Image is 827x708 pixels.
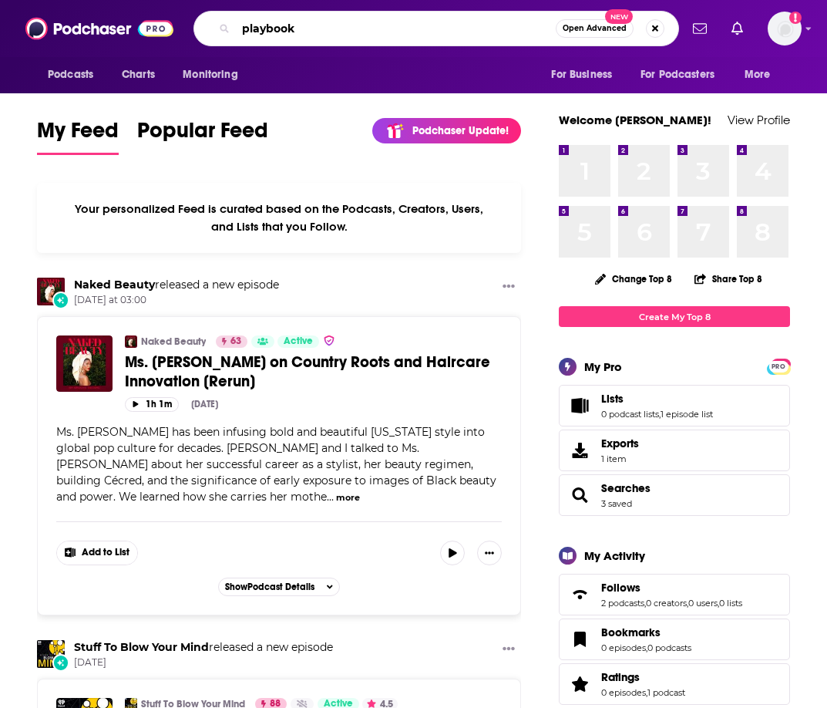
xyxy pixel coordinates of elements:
div: New Episode [52,654,69,671]
span: , [659,409,661,420]
a: 0 lists [719,598,742,609]
span: Show Podcast Details [225,582,314,592]
button: 1h 1m [125,397,179,412]
button: Show More Button [477,541,502,565]
span: Open Advanced [563,25,627,32]
span: Ratings [559,663,790,705]
a: 0 podcasts [647,642,691,653]
button: open menu [630,60,737,89]
span: [DATE] at 03:00 [74,294,279,307]
a: Ms. [PERSON_NAME] on Country Roots and Haircare Innovation [Rerun] [125,352,502,391]
input: Search podcasts, credits, & more... [236,16,556,41]
span: Popular Feed [137,117,268,153]
span: , [644,598,646,609]
button: Show More Button [496,278,521,297]
a: Create My Top 8 [559,306,790,327]
span: Active [284,334,313,349]
div: Search podcasts, credits, & more... [193,11,679,46]
div: My Activity [584,548,645,563]
img: Podchaser - Follow, Share and Rate Podcasts [25,14,173,43]
span: 63 [230,334,241,349]
span: PRO [769,361,788,373]
a: Naked Beauty [74,278,155,292]
span: Monitoring [183,64,237,86]
a: My Feed [37,117,119,155]
p: Podchaser Update! [412,124,509,137]
button: Open AdvancedNew [556,19,634,38]
span: Follows [601,581,640,595]
div: [DATE] [191,399,218,410]
span: Add to List [82,547,129,558]
a: Exports [559,430,790,471]
a: Bookmarks [601,625,691,639]
a: Popular Feed [137,117,268,155]
button: open menu [734,60,790,89]
span: [DATE] [74,656,333,669]
span: For Business [551,64,612,86]
button: Show profile menu [768,12,802,46]
a: 0 episodes [601,687,646,698]
span: , [718,598,719,609]
span: ... [327,490,334,504]
a: 2 podcasts [601,598,644,609]
button: Show More Button [496,640,521,659]
a: Welcome [PERSON_NAME]! [559,113,711,127]
button: open menu [540,60,631,89]
a: 0 podcast lists [601,409,659,420]
button: Change Top 8 [586,269,681,288]
a: Show notifications dropdown [687,15,713,42]
img: Ms. Tina Knowles on Country Roots and Haircare Innovation [Rerun] [56,335,113,392]
span: , [646,687,647,698]
button: Share Top 8 [694,264,763,294]
span: Follows [559,574,790,615]
span: Charts [122,64,155,86]
a: View Profile [728,113,790,127]
span: Exports [601,437,639,450]
span: Ratings [601,670,640,684]
span: Lists [559,385,790,426]
a: 0 creators [646,598,687,609]
a: Searches [564,484,595,506]
a: Ratings [601,670,685,684]
h3: released a new episode [74,640,333,655]
a: Stuff To Blow Your Mind [74,640,209,654]
span: 1 item [601,453,639,464]
img: verified Badge [323,334,335,347]
span: Bookmarks [601,625,661,639]
button: Show More Button [57,541,137,565]
span: Ms. [PERSON_NAME] on Country Roots and Haircare Innovation [Rerun] [125,352,490,391]
span: Logged in as Ashley_Beenen [768,12,802,46]
span: Lists [601,392,624,406]
a: 1 podcast [647,687,685,698]
a: Lists [564,395,595,416]
a: Ratings [564,673,595,695]
span: Exports [564,440,595,461]
div: Your personalized Feed is curated based on the Podcasts, Creators, Users, and Lists that you Follow. [37,183,521,253]
div: My Pro [584,359,622,374]
button: more [336,491,360,504]
button: open menu [172,60,257,89]
span: Bookmarks [559,619,790,660]
a: 1 episode list [661,409,713,420]
a: 63 [216,335,247,348]
svg: Add a profile image [789,12,802,24]
span: , [687,598,688,609]
a: Show notifications dropdown [725,15,749,42]
button: open menu [37,60,113,89]
a: 0 episodes [601,642,646,653]
a: Charts [112,60,164,89]
a: Follows [564,584,595,605]
a: Naked Beauty [141,335,206,348]
div: New Episode [52,292,69,308]
img: Naked Beauty [37,278,65,305]
span: , [646,642,647,653]
img: Stuff To Blow Your Mind [37,640,65,668]
a: Lists [601,392,713,406]
img: Naked Beauty [125,335,137,348]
